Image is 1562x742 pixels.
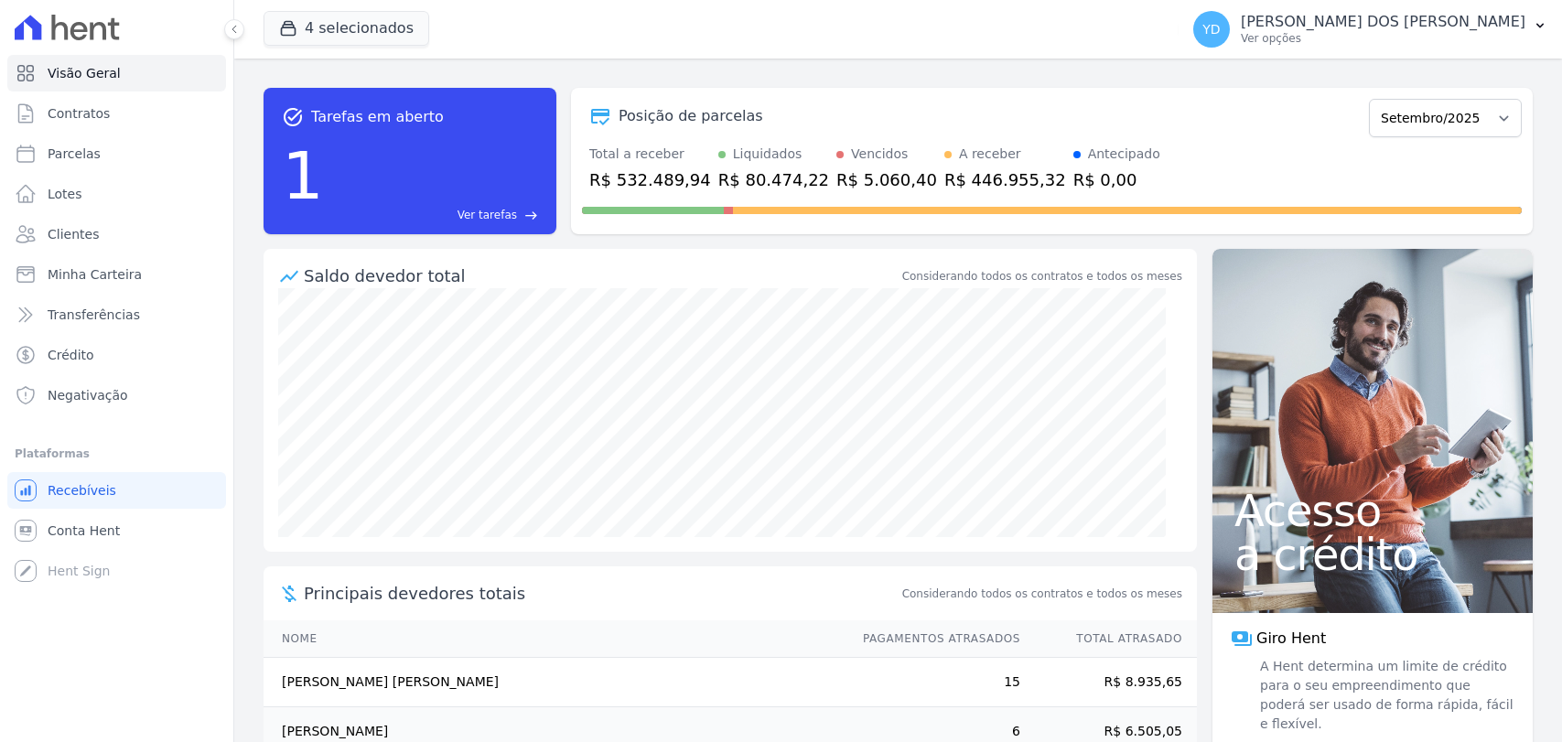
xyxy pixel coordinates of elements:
[48,265,142,284] span: Minha Carteira
[48,481,116,500] span: Recebíveis
[524,209,538,222] span: east
[846,620,1021,658] th: Pagamentos Atrasados
[1073,167,1160,192] div: R$ 0,00
[304,581,899,606] span: Principais devedores totais
[304,263,899,288] div: Saldo devedor total
[7,256,226,293] a: Minha Carteira
[48,185,82,203] span: Lotes
[902,586,1182,602] span: Considerando todos os contratos e todos os meses
[48,306,140,324] span: Transferências
[282,106,304,128] span: task_alt
[15,443,219,465] div: Plataformas
[1179,4,1562,55] button: YD [PERSON_NAME] DOS [PERSON_NAME] Ver opções
[1256,657,1514,734] span: A Hent determina um limite de crédito para o seu empreendimento que poderá ser usado de forma ráp...
[282,128,324,223] div: 1
[851,145,908,164] div: Vencidos
[264,658,846,707] td: [PERSON_NAME] [PERSON_NAME]
[1088,145,1160,164] div: Antecipado
[264,11,429,46] button: 4 selecionados
[48,346,94,364] span: Crédito
[846,658,1021,707] td: 15
[48,386,128,404] span: Negativação
[48,145,101,163] span: Parcelas
[48,64,121,82] span: Visão Geral
[1202,23,1220,36] span: YD
[7,176,226,212] a: Lotes
[48,104,110,123] span: Contratos
[902,268,1182,285] div: Considerando todos os contratos e todos os meses
[1021,620,1197,658] th: Total Atrasado
[1256,628,1326,650] span: Giro Hent
[7,55,226,91] a: Visão Geral
[7,296,226,333] a: Transferências
[7,216,226,253] a: Clientes
[331,207,538,223] a: Ver tarefas east
[1234,532,1511,576] span: a crédito
[589,167,711,192] div: R$ 532.489,94
[311,106,444,128] span: Tarefas em aberto
[48,225,99,243] span: Clientes
[7,95,226,132] a: Contratos
[944,167,1066,192] div: R$ 446.955,32
[7,135,226,172] a: Parcelas
[959,145,1021,164] div: A receber
[1241,13,1525,31] p: [PERSON_NAME] DOS [PERSON_NAME]
[836,167,937,192] div: R$ 5.060,40
[7,472,226,509] a: Recebíveis
[48,522,120,540] span: Conta Hent
[7,512,226,549] a: Conta Hent
[7,377,226,414] a: Negativação
[1021,658,1197,707] td: R$ 8.935,65
[718,167,829,192] div: R$ 80.474,22
[1234,489,1511,532] span: Acesso
[589,145,711,164] div: Total a receber
[1241,31,1525,46] p: Ver opções
[619,105,763,127] div: Posição de parcelas
[458,207,517,223] span: Ver tarefas
[733,145,803,164] div: Liquidados
[264,620,846,658] th: Nome
[7,337,226,373] a: Crédito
